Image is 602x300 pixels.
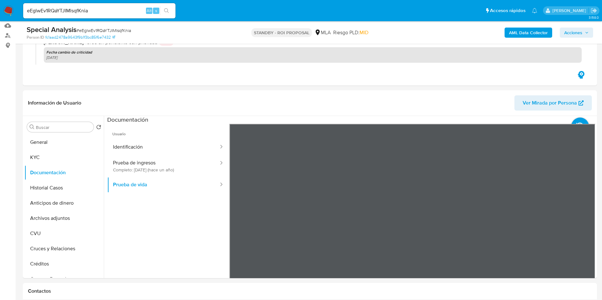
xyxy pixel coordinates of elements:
button: search-icon [160,6,173,15]
button: Volver al orden por defecto [96,124,101,131]
button: Ver Mirada por Persona [514,95,592,111]
button: Acciones [560,28,593,38]
button: Anticipos de dinero [24,195,104,211]
span: 3.158.0 [589,15,599,20]
a: Salir [591,7,597,14]
button: Documentación [24,165,104,180]
span: Alt [147,8,152,14]
b: Fecha cambio de criticidad [46,49,92,55]
b: Person ID [27,35,44,40]
button: CVU [24,226,104,241]
p: STANDBY - ROI PROPOSAL [251,28,312,37]
button: Cruces y Relaciones [24,241,104,256]
span: # eEglwEv1RQaYTJIMlsqfKnia [76,27,131,34]
button: Créditos [24,256,104,271]
button: Archivos adjuntos [24,211,104,226]
b: Special Analysis [27,24,76,35]
h1: Contactos [28,288,592,294]
input: Buscar [36,124,91,130]
button: General [24,135,104,150]
button: KYC [24,150,104,165]
i: [DATE] [46,55,57,60]
a: fc1aad2478a9643f9b1f3bc85f6e7432 [45,35,115,40]
button: AML Data Collector [505,28,552,38]
span: Ver Mirada por Persona [523,95,577,111]
a: Notificaciones [532,8,537,13]
span: s [155,8,157,14]
div: MLA [314,29,331,36]
p: gustavo.deseta@mercadolibre.com [552,8,588,14]
input: Buscar usuario o caso... [23,7,175,15]
button: Historial Casos [24,180,104,195]
span: MID [360,29,368,36]
h1: Información de Usuario [28,100,81,106]
span: Riesgo PLD: [333,29,368,36]
b: AML Data Collector [509,28,548,38]
span: Accesos rápidos [490,7,526,14]
button: Cuentas Bancarias [24,271,104,287]
button: Buscar [30,124,35,130]
span: Acciones [564,28,582,38]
